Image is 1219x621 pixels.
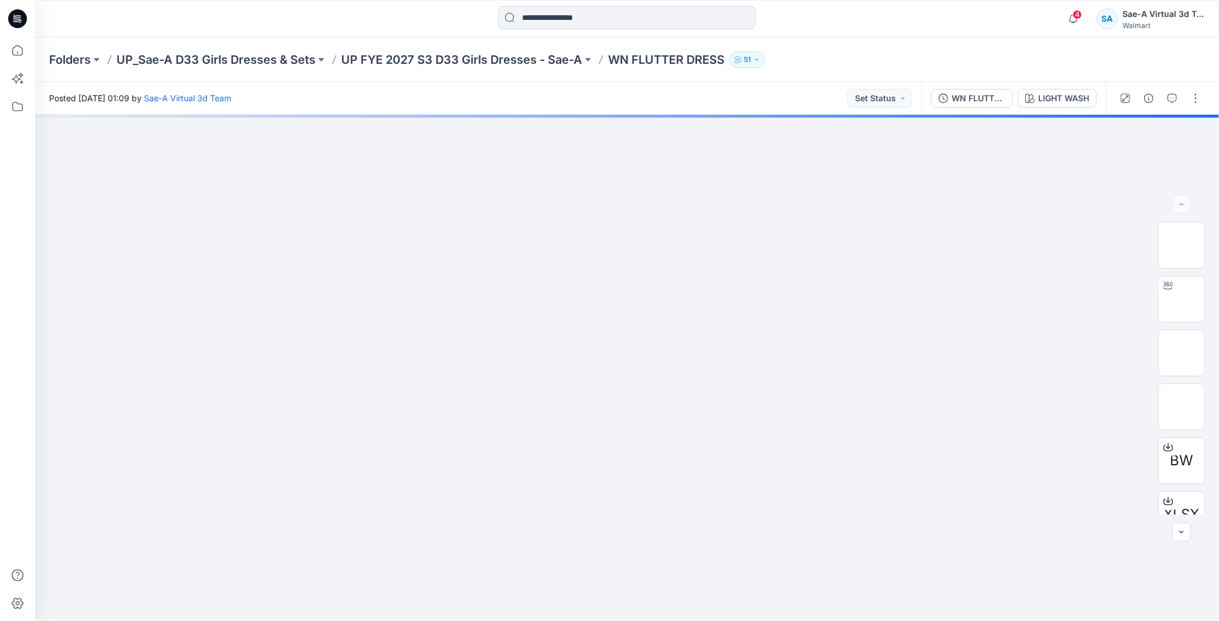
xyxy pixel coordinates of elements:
div: SA [1097,8,1118,29]
a: UP FYE 2027 S3 D33 Girls Dresses - Sae-A [341,52,582,68]
button: Details [1139,89,1158,108]
button: WN FLUTTER DRESS_Colors [931,89,1013,108]
a: UP_Sae-A D33 Girls Dresses & Sets [116,52,315,68]
span: XLSX [1164,504,1200,525]
div: Sae-A Virtual 3d Team [1122,7,1204,21]
div: LIGHT WASH [1038,92,1089,105]
p: WN FLUTTER DRESS [608,52,724,68]
div: WN FLUTTER DRESS_Colors [952,92,1005,105]
span: BW [1170,450,1193,471]
div: Walmart [1122,21,1204,30]
span: 4 [1073,10,1082,19]
p: 51 [744,53,751,66]
a: Sae-A Virtual 3d Team [144,93,231,103]
button: 51 [729,52,765,68]
span: Posted [DATE] 01:09 by [49,92,231,104]
button: LIGHT WASH [1018,89,1097,108]
a: Folders [49,52,91,68]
